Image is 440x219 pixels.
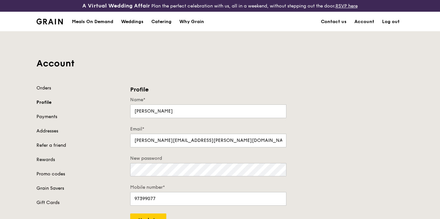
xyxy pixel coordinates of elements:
a: Grain Savers [36,185,122,192]
h3: A Virtual Wedding Affair [82,3,150,9]
a: Contact us [317,12,351,32]
div: Weddings [121,12,144,32]
a: Rewards [36,157,122,163]
h3: Profile [130,85,286,94]
label: Mobile number* [130,184,286,191]
label: New password [130,155,286,162]
img: Grain [36,19,63,24]
a: Log out [378,12,404,32]
a: Catering [147,12,175,32]
a: Why Grain [175,12,208,32]
a: Promo codes [36,171,122,177]
a: Gift Cards [36,199,122,206]
a: Profile [36,99,122,106]
a: Payments [36,114,122,120]
div: Plan the perfect celebration with us, all in a weekend, without stepping out the door. [73,3,366,9]
a: Weddings [117,12,147,32]
a: Orders [36,85,122,91]
a: Addresses [36,128,122,134]
h1: Account [36,58,404,69]
a: Account [351,12,378,32]
div: Why Grain [179,12,204,32]
label: Email* [130,126,286,132]
a: Refer a friend [36,142,122,149]
a: RSVP here [335,3,357,9]
div: Meals On Demand [72,12,113,32]
a: GrainGrain [36,11,63,31]
label: Name* [130,97,286,103]
div: Catering [151,12,172,32]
